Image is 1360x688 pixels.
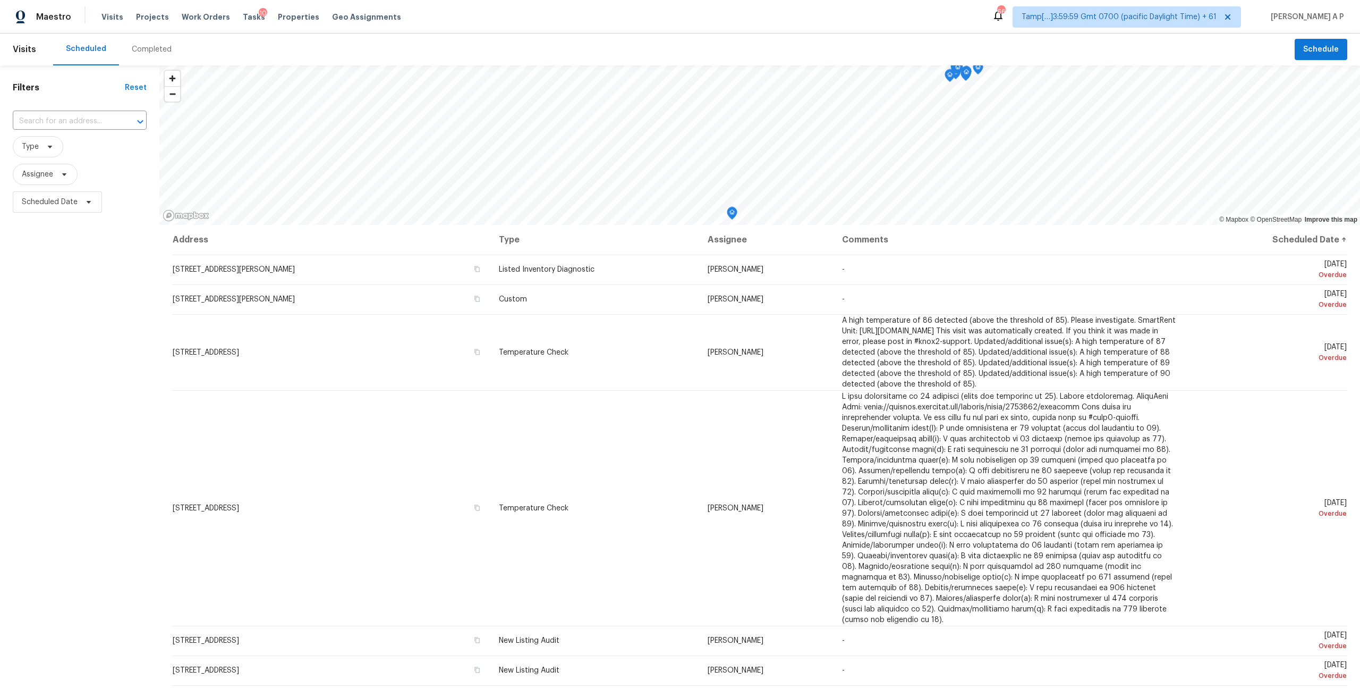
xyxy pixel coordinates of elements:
[842,667,845,674] span: -
[842,317,1176,388] span: A high temperature of 86 detected (above the threshold of 85). Please investigate. SmartRent Unit...
[945,69,955,86] div: Map marker
[973,62,983,78] div: Map marker
[173,505,239,512] span: [STREET_ADDRESS]
[842,393,1173,624] span: L ipsu dolorsitame co 24 adipisci (elits doe temporinc ut 25). Labore etdoloremag. AliquAeni Admi...
[173,349,239,356] span: [STREET_ADDRESS]
[36,12,71,22] span: Maestro
[1250,216,1302,223] a: OpenStreetMap
[1305,216,1357,223] a: Improve this map
[101,12,123,22] span: Visits
[1195,632,1347,651] span: [DATE]
[136,12,169,22] span: Projects
[997,6,1005,17] div: 668
[1303,43,1339,56] span: Schedule
[953,62,963,78] div: Map marker
[1195,290,1347,310] span: [DATE]
[499,349,568,356] span: Temperature Check
[1266,12,1344,22] span: [PERSON_NAME] A P
[708,505,763,512] span: [PERSON_NAME]
[332,12,401,22] span: Geo Assignments
[1219,216,1248,223] a: Mapbox
[499,266,594,273] span: Listed Inventory Diagnostic
[1195,508,1347,519] div: Overdue
[13,113,117,130] input: Search for an address...
[165,87,180,102] span: Zoom out
[472,665,482,675] button: Copy Address
[499,296,527,303] span: Custom
[159,65,1360,225] canvas: Map
[472,635,482,645] button: Copy Address
[22,141,39,152] span: Type
[727,207,737,223] div: Map marker
[708,349,763,356] span: [PERSON_NAME]
[243,13,265,21] span: Tasks
[1195,270,1347,280] div: Overdue
[472,503,482,513] button: Copy Address
[499,505,568,512] span: Temperature Check
[708,667,763,674] span: [PERSON_NAME]
[163,209,209,222] a: Mapbox homepage
[1195,670,1347,681] div: Overdue
[1195,661,1347,681] span: [DATE]
[13,82,125,93] h1: Filters
[708,637,763,644] span: [PERSON_NAME]
[13,38,36,61] span: Visits
[259,8,267,19] div: 10
[182,12,230,22] span: Work Orders
[132,44,172,55] div: Completed
[66,44,106,54] div: Scheduled
[842,296,845,303] span: -
[961,66,972,82] div: Map marker
[173,296,295,303] span: [STREET_ADDRESS][PERSON_NAME]
[172,225,490,255] th: Address
[499,667,559,674] span: New Listing Audit
[472,347,482,357] button: Copy Address
[1295,39,1347,61] button: Schedule
[22,197,78,207] span: Scheduled Date
[842,266,845,273] span: -
[499,637,559,644] span: New Listing Audit
[961,66,972,83] div: Map marker
[165,86,180,102] button: Zoom out
[1186,225,1347,255] th: Scheduled Date ↑
[842,637,845,644] span: -
[834,225,1186,255] th: Comments
[1195,499,1347,519] span: [DATE]
[173,667,239,674] span: [STREET_ADDRESS]
[490,225,699,255] th: Type
[1195,353,1347,363] div: Overdue
[22,169,53,180] span: Assignee
[699,225,834,255] th: Assignee
[278,12,319,22] span: Properties
[1195,299,1347,310] div: Overdue
[1195,261,1347,280] span: [DATE]
[708,296,763,303] span: [PERSON_NAME]
[472,264,482,274] button: Copy Address
[125,82,147,93] div: Reset
[1195,641,1347,651] div: Overdue
[708,266,763,273] span: [PERSON_NAME]
[133,114,148,129] button: Open
[173,266,295,273] span: [STREET_ADDRESS][PERSON_NAME]
[472,294,482,304] button: Copy Address
[1195,343,1347,363] span: [DATE]
[1022,12,1217,22] span: Tamp[…]3:59:59 Gmt 0700 (pacific Daylight Time) + 61
[165,71,180,86] button: Zoom in
[173,637,239,644] span: [STREET_ADDRESS]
